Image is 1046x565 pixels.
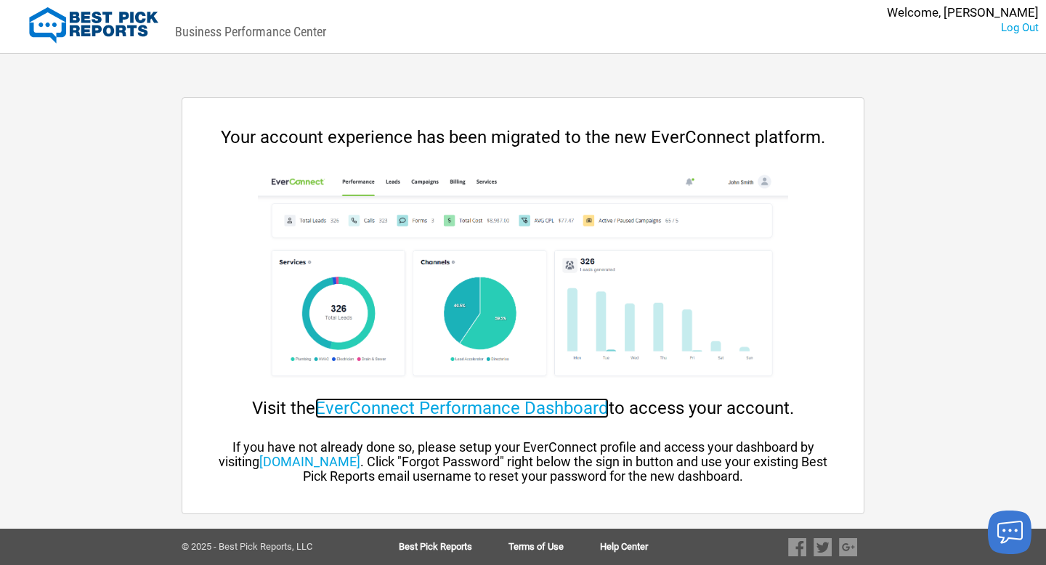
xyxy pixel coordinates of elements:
[508,542,600,552] a: Terms of Use
[315,398,609,418] a: EverConnect Performance Dashboard
[600,542,648,552] a: Help Center
[211,440,835,484] div: If you have not already done so, please setup your EverConnect profile and access your dashboard ...
[988,511,1031,554] button: Launch chat
[887,5,1039,20] div: Welcome, [PERSON_NAME]
[182,542,352,552] div: © 2025 - Best Pick Reports, LLC
[399,542,508,552] a: Best Pick Reports
[211,398,835,418] div: Visit the to access your account.
[29,7,158,44] img: Best Pick Reports Logo
[258,169,787,387] img: cp-dashboard.png
[259,454,360,469] a: [DOMAIN_NAME]
[1001,21,1039,34] a: Log Out
[211,127,835,147] div: Your account experience has been migrated to the new EverConnect platform.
